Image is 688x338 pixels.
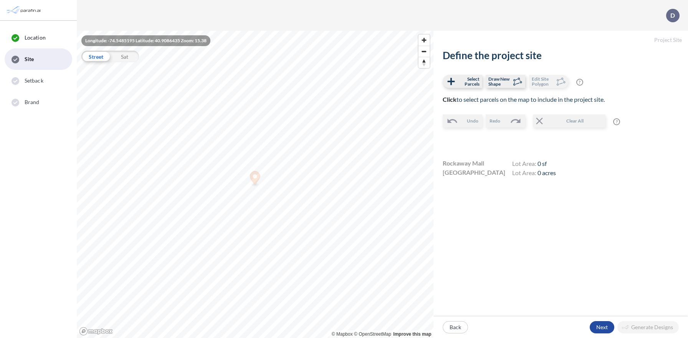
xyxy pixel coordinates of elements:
h5: Project Site [433,31,688,50]
span: Site [25,55,34,63]
span: Setback [25,77,43,84]
button: Undo [443,114,482,128]
button: Zoom in [418,35,430,46]
button: Zoom out [418,46,430,57]
span: Brand [25,98,40,106]
span: 0 acres [537,169,556,176]
p: D [670,12,675,19]
button: Back [443,321,468,333]
span: ? [613,118,620,125]
span: Undo [467,118,478,124]
span: [GEOGRAPHIC_DATA] [443,168,505,177]
h4: Lot Area: [512,169,556,178]
a: Mapbox [332,331,353,337]
canvas: Map [77,31,433,338]
span: to select parcels on the map to include in the project site. [443,96,605,103]
span: ? [576,79,583,86]
span: Redo [490,118,500,124]
a: Mapbox homepage [79,327,113,336]
div: Sat [110,51,139,62]
a: OpenStreetMap [354,331,391,337]
button: Next [590,321,614,333]
div: Map marker [250,171,260,187]
div: Longitude: -74.5485195 Latitude: 40.9086435 Zoom: 15.38 [81,35,210,46]
a: Improve this map [393,331,431,337]
span: Clear All [545,118,605,124]
div: Street [81,51,110,62]
p: Next [596,323,608,331]
span: Draw New Shape [488,76,511,86]
span: Location [25,34,46,41]
button: Clear All [533,114,606,128]
span: Edit Site Polygon [532,76,554,86]
h4: Lot Area: [512,160,556,169]
button: Redo [486,114,525,128]
button: Reset bearing to north [418,57,430,68]
p: Back [450,323,461,331]
span: Select Parcels [457,76,480,86]
h2: Define the project site [443,50,679,61]
span: Rockaway Mall [443,159,484,168]
img: Parafin [6,3,43,17]
b: Click [443,96,456,103]
span: 0 sf [537,160,547,167]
